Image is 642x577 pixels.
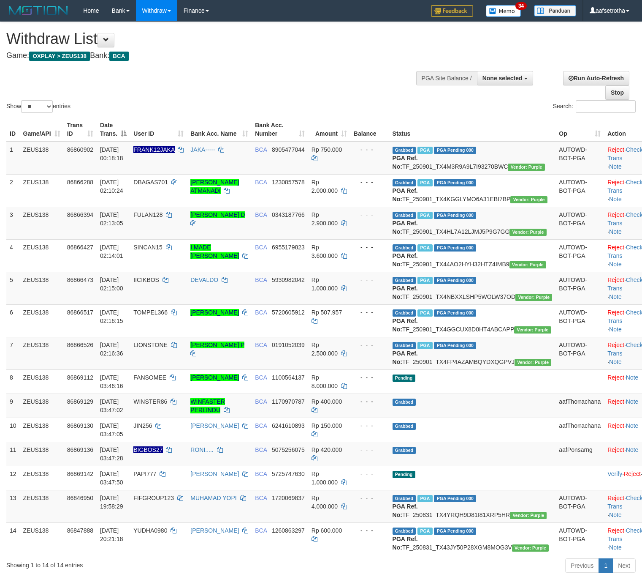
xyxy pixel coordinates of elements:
[393,277,416,284] span: Grabbed
[272,422,305,429] span: Copy 6241610893 to clipboard
[555,337,604,369] td: AUTOWD-BOT-PGA
[252,118,308,142] th: Bank Acc. Number: activate to sort column ascending
[272,470,305,477] span: Copy 5725747630 to clipboard
[255,211,267,218] span: BCA
[100,146,123,161] span: [DATE] 00:18:18
[255,470,267,477] span: BCA
[308,118,350,142] th: Amount: activate to sort column ascending
[97,118,130,142] th: Date Trans.: activate to sort column descending
[555,442,604,466] td: aafPonsarng
[312,211,338,227] span: Rp 2.900.000
[6,30,420,47] h1: Withdraw List
[417,277,432,284] span: Marked by aafpengsreynich
[100,309,123,324] span: [DATE] 02:16:15
[607,495,624,501] a: Reject
[393,220,418,235] b: PGA Ref. No:
[133,527,167,534] span: YUDHA0980
[393,495,416,502] span: Grabbed
[434,309,476,317] span: PGA Pending
[20,418,64,442] td: ZEUS138
[6,118,20,142] th: ID
[417,309,432,317] span: Marked by aafpengsreynich
[354,446,386,454] div: - - -
[626,422,639,429] a: Note
[389,272,556,304] td: TF_250901_TX4NBXXLSHP5WOLW37OD
[612,558,636,573] a: Next
[312,179,338,194] span: Rp 2.000.000
[100,244,123,259] span: [DATE] 02:14:01
[626,398,639,405] a: Note
[6,52,420,60] h4: Game: Bank:
[67,342,93,348] span: 86866526
[434,244,476,252] span: PGA Pending
[67,422,93,429] span: 86869130
[393,187,418,202] b: PGA Ref. No:
[100,398,123,413] span: [DATE] 03:47:02
[133,211,163,218] span: FULAN128
[434,528,476,535] span: PGA Pending
[393,447,416,454] span: Grabbed
[389,118,556,142] th: Status
[67,398,93,405] span: 86869129
[609,196,622,202] a: Note
[393,317,418,333] b: PGA Ref. No:
[133,276,159,283] span: IICIKBOS
[514,326,551,334] span: Vendor URL: https://trx4.1velocity.biz
[389,174,556,207] td: TF_250901_TX4KGGLYMO6A31EBI7BP
[272,342,305,348] span: Copy 0191052039 to clipboard
[434,495,476,502] span: PGA Pending
[482,75,523,82] span: None selected
[416,71,477,85] div: PGA Site Balance /
[515,359,551,366] span: Vendor URL: https://trx4.1velocity.biz
[272,309,305,316] span: Copy 5720605912 to clipboard
[100,446,123,462] span: [DATE] 03:47:28
[6,466,20,490] td: 12
[67,470,93,477] span: 86869142
[20,337,64,369] td: ZEUS138
[133,495,174,501] span: FIFGROUP123
[190,398,225,413] a: WINFASTER PERLINDU
[417,147,432,154] span: Marked by aafpengsreynich
[417,244,432,252] span: Marked by aafpengsreynich
[100,342,123,357] span: [DATE] 02:16:36
[6,100,70,113] label: Show entries
[389,522,556,555] td: TF_250831_TX43JY50P28XGM8MOG3V
[190,527,239,534] a: [PERSON_NAME]
[6,4,70,17] img: MOTION_logo.png
[607,146,624,153] a: Reject
[417,212,432,219] span: Marked by aafpengsreynich
[555,272,604,304] td: AUTOWD-BOT-PGA
[510,512,547,519] span: Vendor URL: https://trx4.1velocity.biz
[255,342,267,348] span: BCA
[67,495,93,501] span: 86846950
[607,470,622,477] a: Verify
[190,276,218,283] a: DEVALDO
[133,398,167,405] span: WINSTER86
[626,374,639,381] a: Note
[272,244,305,251] span: Copy 6955179823 to clipboard
[607,276,624,283] a: Reject
[609,358,622,365] a: Note
[393,399,416,406] span: Grabbed
[312,276,338,292] span: Rp 1.000.000
[417,495,432,502] span: Marked by aafnoeunsreypich
[393,244,416,252] span: Grabbed
[6,558,261,569] div: Showing 1 to 14 of 14 entries
[393,285,418,300] b: PGA Ref. No:
[609,261,622,268] a: Note
[312,398,342,405] span: Rp 400.000
[190,211,245,218] a: [PERSON_NAME] D
[67,527,93,534] span: 86847888
[563,71,629,85] a: Run Auto-Refresh
[272,398,305,405] span: Copy 1170970787 to clipboard
[555,207,604,239] td: AUTOWD-BOT-PGA
[434,179,476,186] span: PGA Pending
[133,374,166,381] span: FANSOMEE
[434,277,476,284] span: PGA Pending
[190,495,236,501] a: MUHAMAD YOPI
[6,418,20,442] td: 10
[190,446,213,453] a: RONI.....
[434,212,476,219] span: PGA Pending
[255,446,267,453] span: BCA
[20,369,64,394] td: ZEUS138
